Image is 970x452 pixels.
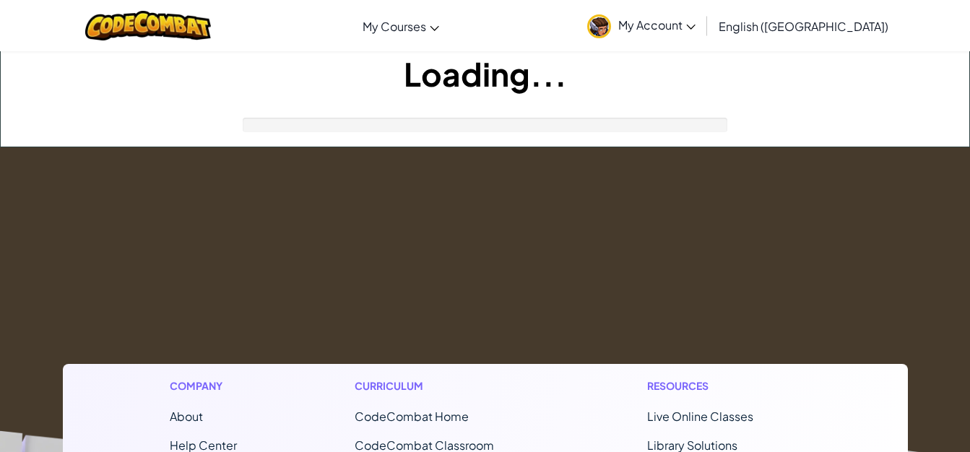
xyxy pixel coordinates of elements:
span: My Courses [363,19,426,34]
h1: Loading... [1,51,969,96]
span: English ([GEOGRAPHIC_DATA]) [719,19,888,34]
img: avatar [587,14,611,38]
a: English ([GEOGRAPHIC_DATA]) [711,6,896,45]
img: CodeCombat logo [85,11,212,40]
h1: Company [170,378,237,394]
a: My Courses [355,6,446,45]
span: CodeCombat Home [355,409,469,424]
h1: Curriculum [355,378,529,394]
a: Live Online Classes [647,409,753,424]
a: My Account [580,3,703,48]
h1: Resources [647,378,801,394]
a: About [170,409,203,424]
span: My Account [618,17,696,32]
